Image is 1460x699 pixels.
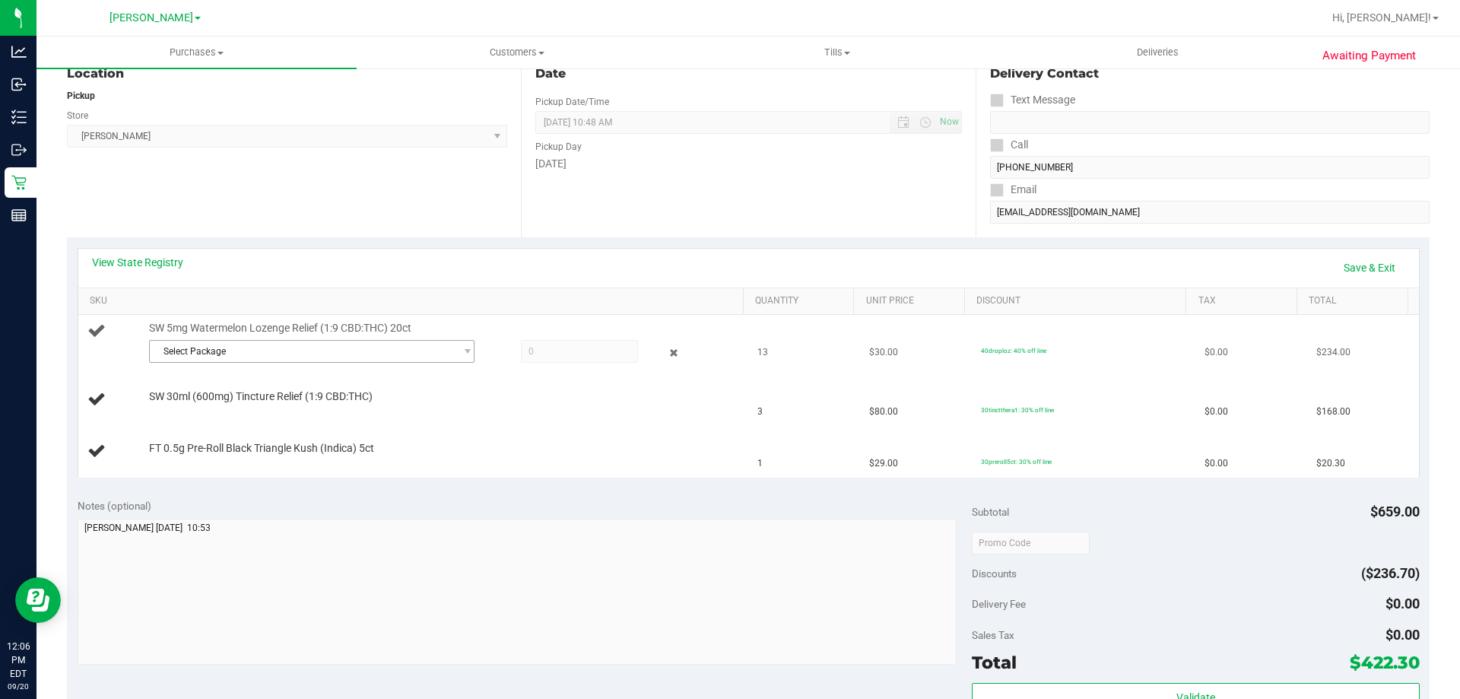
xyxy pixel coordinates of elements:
input: Format: (999) 999-9999 [990,156,1430,179]
span: Sales Tax [972,629,1014,641]
a: SKU [90,295,737,307]
span: Purchases [36,46,357,59]
a: Tills [677,37,997,68]
span: $29.00 [869,456,898,471]
span: $80.00 [869,405,898,419]
span: SW 30ml (600mg) Tincture Relief (1:9 CBD:THC) [149,389,373,404]
inline-svg: Inventory [11,110,27,125]
a: Deliveries [998,37,1318,68]
span: 1 [757,456,763,471]
span: $0.00 [1204,405,1228,419]
span: $0.00 [1204,456,1228,471]
a: View State Registry [92,255,183,270]
label: Pickup Day [535,140,582,154]
div: Date [535,65,961,83]
span: $659.00 [1370,504,1420,519]
label: Email [990,179,1036,201]
p: 09/20 [7,681,30,692]
span: Hi, [PERSON_NAME]! [1332,11,1431,24]
span: Delivery Fee [972,598,1026,610]
span: $422.30 [1350,652,1420,673]
span: 30preroll5ct: 30% off line [981,458,1052,465]
span: 30tinctthera1: 30% off line [981,406,1054,414]
strong: Pickup [67,91,95,101]
a: Quantity [755,295,848,307]
span: Total [972,652,1017,673]
span: Tills [678,46,996,59]
span: $0.00 [1204,345,1228,360]
span: [PERSON_NAME] [109,11,193,24]
span: $168.00 [1316,405,1350,419]
span: Notes (optional) [78,500,151,512]
inline-svg: Reports [11,208,27,223]
label: Text Message [990,89,1075,111]
inline-svg: Outbound [11,142,27,157]
inline-svg: Analytics [11,44,27,59]
span: Select Package [150,341,455,362]
span: $234.00 [1316,345,1350,360]
inline-svg: Inbound [11,77,27,92]
label: Pickup Date/Time [535,95,609,109]
span: 13 [757,345,768,360]
span: $20.30 [1316,456,1345,471]
span: SW 5mg Watermelon Lozenge Relief (1:9 CBD:THC) 20ct [149,321,411,335]
span: $30.00 [869,345,898,360]
label: Store [67,109,88,122]
a: Tax [1198,295,1291,307]
a: Purchases [36,37,357,68]
span: $0.00 [1385,596,1420,612]
span: select [454,341,473,362]
input: Format: (999) 999-9999 [990,111,1430,134]
iframe: Resource center [15,577,61,623]
div: Location [67,65,507,83]
span: Awaiting Payment [1322,47,1416,65]
input: Promo Code [972,532,1090,554]
span: Discounts [972,560,1017,587]
a: Discount [976,295,1180,307]
div: Delivery Contact [990,65,1430,83]
span: 3 [757,405,763,419]
span: 40droploz: 40% off line [981,347,1046,354]
span: Customers [357,46,676,59]
span: FT 0.5g Pre-Roll Black Triangle Kush (Indica) 5ct [149,441,374,456]
inline-svg: Retail [11,175,27,190]
a: Customers [357,37,677,68]
label: Call [990,134,1028,156]
a: Total [1309,295,1401,307]
span: $0.00 [1385,627,1420,643]
span: Deliveries [1116,46,1199,59]
p: 12:06 PM EDT [7,640,30,681]
a: Unit Price [866,295,959,307]
span: ($236.70) [1361,565,1420,581]
div: [DATE] [535,156,961,172]
a: Save & Exit [1334,255,1405,281]
span: Subtotal [972,506,1009,518]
